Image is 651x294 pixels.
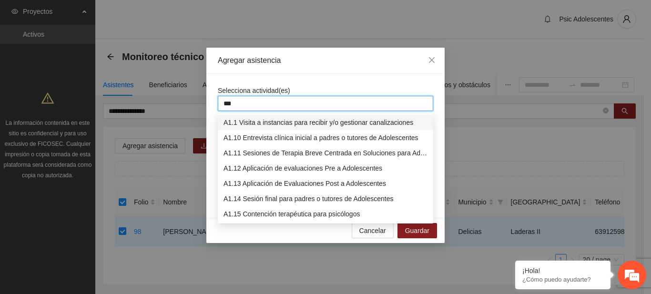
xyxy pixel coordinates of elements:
[397,223,437,238] button: Guardar
[55,94,132,190] span: Estamos en línea.
[218,87,290,94] span: Selecciona actividad(es)
[156,5,179,28] div: Minimizar ventana de chat en vivo
[352,223,394,238] button: Cancelar
[224,193,427,204] div: A1.14 Sesión final para padres o tutores de Adolescentes
[5,194,182,227] textarea: Escriba su mensaje y pulse “Intro”
[218,130,433,145] div: A1.10 Entrevista clínica inicial a padres o tutores de Adolescentes
[522,276,603,283] p: ¿Cómo puedo ayudarte?
[218,206,433,222] div: A1.15 Contención terapéutica para psicólogos
[224,117,427,128] div: A1.1 Visita a instancias para recibir y/o gestionar canalizaciones
[218,176,433,191] div: A1.13 Aplicación de Evaluaciones Post a Adolescentes
[359,225,386,236] span: Cancelar
[218,191,433,206] div: A1.14 Sesión final para padres o tutores de Adolescentes
[224,209,427,219] div: A1.15 Contención terapéutica para psicólogos
[428,56,436,64] span: close
[224,163,427,173] div: A1.12 Aplicación de evaluaciones Pre a Adolescentes
[419,48,445,73] button: Close
[218,115,433,130] div: A1.1 Visita a instancias para recibir y/o gestionar canalizaciones
[224,178,427,189] div: A1.13 Aplicación de Evaluaciones Post a Adolescentes
[50,49,160,61] div: Chatee con nosotros ahora
[218,55,433,66] div: Agregar asistencia
[224,148,427,158] div: A1.11 Sesiones de Terapia Breve Centrada en Soluciones para Adolescentes
[218,145,433,161] div: A1.11 Sesiones de Terapia Breve Centrada en Soluciones para Adolescentes
[522,267,603,274] div: ¡Hola!
[405,225,429,236] span: Guardar
[224,132,427,143] div: A1.10 Entrevista clínica inicial a padres o tutores de Adolescentes
[218,161,433,176] div: A1.12 Aplicación de evaluaciones Pre a Adolescentes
